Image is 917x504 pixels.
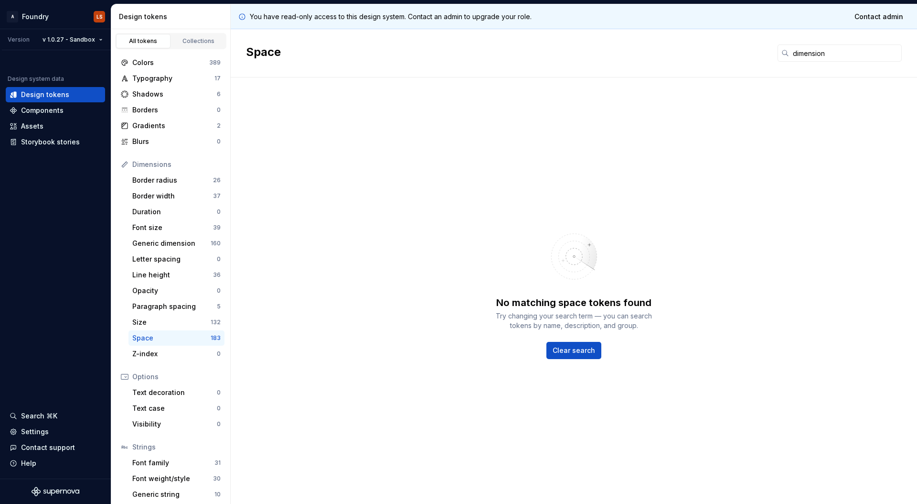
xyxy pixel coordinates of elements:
div: 0 [217,350,221,358]
div: Border width [132,191,213,201]
button: Search ⌘K [6,408,105,424]
div: Blurs [132,137,217,146]
a: Colors389 [117,55,224,70]
a: Components [6,103,105,118]
div: Settings [21,427,49,437]
div: Shadows [132,89,217,99]
div: 17 [214,75,221,82]
a: Text decoration0 [128,385,224,400]
div: Text case [132,404,217,413]
div: No matching space tokens found [496,296,651,309]
div: Version [8,36,30,44]
div: 0 [217,208,221,216]
h2: Space [246,44,281,62]
div: Strings [132,442,221,452]
div: 0 [217,138,221,145]
div: 30 [213,475,221,482]
a: Generic dimension160 [128,236,224,251]
div: Options [132,372,221,382]
div: 31 [214,459,221,467]
div: Design tokens [119,12,226,22]
div: LS [96,13,103,21]
a: Line height36 [128,267,224,283]
div: 5 [217,303,221,310]
button: Contact support [6,440,105,455]
div: 10 [214,491,221,498]
div: 389 [209,59,221,66]
a: Contact admin [848,8,909,25]
div: 0 [217,106,221,114]
div: 0 [217,255,221,263]
a: Gradients2 [117,118,224,133]
a: Design tokens [6,87,105,102]
svg: Supernova Logo [32,487,79,496]
input: Search in tokens... [789,44,902,62]
button: AFoundryLS [2,6,109,27]
a: Z-index0 [128,346,224,362]
div: Search ⌘K [21,411,57,421]
button: Clear search [546,342,601,359]
div: Colors [132,58,209,67]
div: Design tokens [21,90,69,99]
a: Visibility0 [128,416,224,432]
span: v 1.0.27 - Sandbox [43,36,95,44]
div: 36 [213,271,221,279]
div: Foundry [22,12,49,22]
span: Contact admin [854,12,903,22]
div: 183 [211,334,221,342]
div: Border radius [132,175,213,185]
a: Shadows6 [117,87,224,102]
div: Typography [132,74,214,83]
div: Letter spacing [132,254,217,264]
a: Font family31 [128,455,224,471]
div: Generic dimension [132,239,211,248]
a: Border width37 [128,188,224,204]
a: Font size39 [128,220,224,235]
span: Clear search [553,346,595,355]
div: Text decoration [132,388,217,397]
div: 160 [211,240,221,247]
div: Borders [132,105,217,115]
div: 37 [213,192,221,200]
a: Opacity0 [128,283,224,298]
div: Try changing your search term — you can search tokens by name, description, and group. [488,311,660,330]
div: Opacity [132,286,217,296]
div: 2 [217,122,221,130]
a: Borders0 [117,102,224,118]
div: Visibility [132,419,217,429]
div: Font weight/style [132,474,213,483]
a: Settings [6,424,105,439]
div: Storybook stories [21,137,80,147]
div: 132 [211,318,221,326]
button: v 1.0.27 - Sandbox [38,33,107,46]
a: Letter spacing0 [128,252,224,267]
a: Size132 [128,315,224,330]
div: Paragraph spacing [132,302,217,311]
div: Assets [21,121,43,131]
div: Dimensions [132,160,221,169]
div: 26 [213,176,221,184]
div: Duration [132,207,217,217]
div: 39 [213,224,221,231]
a: Storybook stories [6,134,105,150]
div: 6 [217,90,221,98]
div: Size [132,318,211,327]
div: 0 [217,287,221,295]
a: Paragraph spacing5 [128,299,224,314]
div: 0 [217,405,221,412]
a: Duration0 [128,204,224,219]
a: Space183 [128,330,224,346]
div: 0 [217,420,221,428]
div: A [7,11,18,22]
div: Components [21,106,64,115]
div: 0 [217,389,221,396]
button: Help [6,456,105,471]
p: You have read-only access to this design system. Contact an admin to upgrade your role. [250,12,532,22]
div: Design system data [8,75,64,83]
div: Line height [132,270,213,280]
div: Collections [175,37,223,45]
div: Font size [132,223,213,232]
a: Border radius26 [128,173,224,188]
a: Text case0 [128,401,224,416]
